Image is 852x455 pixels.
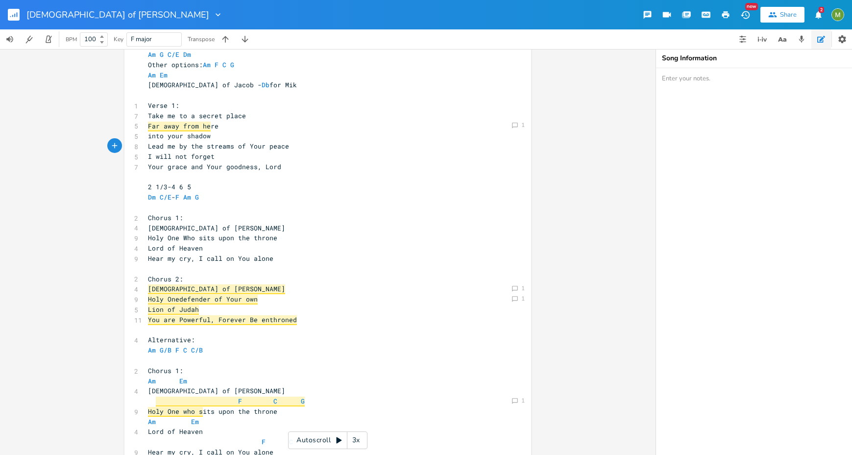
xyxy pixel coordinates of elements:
div: Transpose [188,36,215,42]
span: 2 1/3-4 6 5 [148,182,191,191]
span: [DEMOGRAPHIC_DATA] of [PERSON_NAME] [148,386,285,395]
span: C [273,397,277,406]
div: Autoscroll [288,431,367,449]
div: Share [780,10,797,19]
span: F [262,437,266,446]
span: Holy One [148,295,179,304]
span: F [175,193,179,202]
span: F [175,346,179,354]
span: Db [262,80,269,89]
span: Dm [148,193,156,202]
span: Far away from he [148,122,211,131]
span: - [148,193,199,202]
span: Chorus 1: [148,213,183,222]
span: I will not forget [148,152,215,161]
span: Lord of Heaven [148,244,203,253]
button: Share [760,7,804,23]
span: [DEMOGRAPHIC_DATA] of Jacob - for Mik [148,80,297,89]
span: C [183,346,187,354]
span: G/B [160,346,171,354]
span: Em [160,71,168,79]
span: Hear my cry, I call on You alone [148,254,273,263]
span: Am [203,60,211,69]
span: Other options: [148,60,234,69]
span: Holy One who s [148,407,203,417]
span: Am [148,71,156,79]
span: Your grace and Your goodness, Lord [148,162,281,171]
span: G [301,397,305,406]
button: 2 [808,6,828,24]
span: G [230,60,234,69]
span: into your shadow [148,131,211,140]
span: Dm [183,50,191,59]
span: F [238,397,242,406]
div: 2 [819,7,824,13]
div: Key [114,36,123,42]
span: defender of Your own [179,295,258,304]
span: C [222,60,226,69]
span: F major [131,35,152,44]
span: Lead me by the streams of Your peace [148,142,289,151]
span: Lord of Heaven [148,427,203,436]
span: [DEMOGRAPHIC_DATA] of [PERSON_NAME] [26,10,209,19]
span: C/E [160,193,171,202]
span: C/E [168,50,179,59]
span: [DEMOGRAPHIC_DATA] of [PERSON_NAME] [148,284,285,294]
div: New [745,3,758,10]
div: 1 [521,285,525,291]
div: Song Information [662,55,846,62]
div: 1 [521,296,525,302]
div: 1 [521,122,525,128]
span: Am [183,193,191,202]
div: 1 [521,398,525,404]
span: Em [191,417,199,426]
span: [DEMOGRAPHIC_DATA] of [PERSON_NAME] [148,224,285,232]
span: You are Powerful, Forever Be enthroned [148,315,297,325]
div: BPM [66,37,77,42]
span: F [215,60,219,69]
span: Holy One Who sits upon the throne [148,233,277,242]
span: re [148,122,219,130]
span: Am [148,346,156,354]
span: Am [148,417,156,426]
span: Em [179,377,187,385]
span: Alternative: [148,335,195,344]
span: G [160,50,164,59]
span: its upon the throne [148,407,277,416]
div: 3x [347,431,365,449]
button: New [735,6,755,24]
span: Chorus 2: [148,275,183,283]
span: Lion of Judah [148,305,199,315]
span: Am [148,50,156,59]
span: Take me to a secret place [148,111,246,120]
span: G [195,193,199,202]
span: Chorus 1: [148,366,183,375]
span: Am [148,377,156,385]
span: C/B [191,346,203,354]
img: Mik Sivak [831,8,844,21]
span: Verse 1: [148,101,179,110]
